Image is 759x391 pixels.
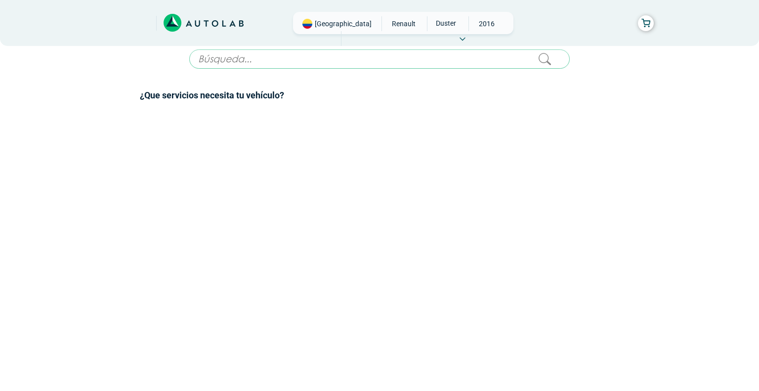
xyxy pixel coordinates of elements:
h2: ¿Que servicios necesita tu vehículo? [140,89,619,102]
span: DUSTER [427,16,463,30]
span: 2016 [469,16,504,31]
span: RENAULT [386,16,421,31]
img: Flag of COLOMBIA [302,19,312,29]
input: Búsqueda... [189,49,570,69]
span: [GEOGRAPHIC_DATA] [315,19,372,29]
